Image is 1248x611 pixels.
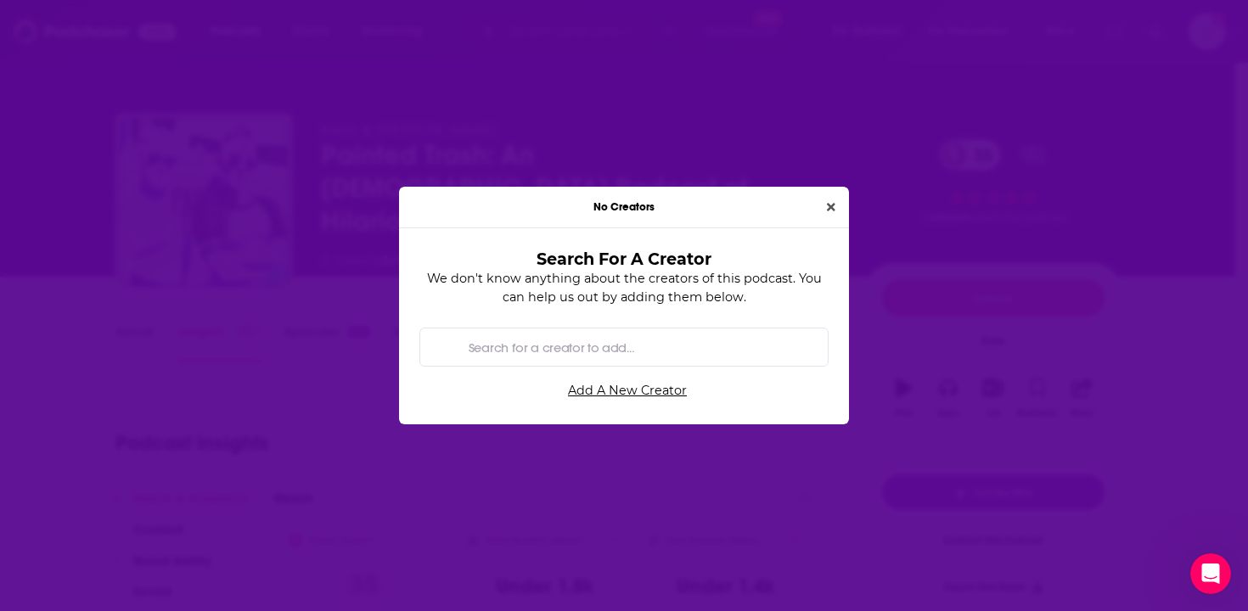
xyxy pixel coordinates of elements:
input: Search for a creator to add... [462,328,814,366]
button: Close [820,198,842,217]
div: Search by entity type [419,328,829,367]
h3: Search For A Creator [447,249,801,269]
div: No Creators [399,187,849,228]
p: We don't know anything about the creators of this podcast. You can help us out by adding them below. [419,269,829,307]
iframe: Intercom live chat [1190,553,1231,594]
a: Add A New Creator [426,377,829,405]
